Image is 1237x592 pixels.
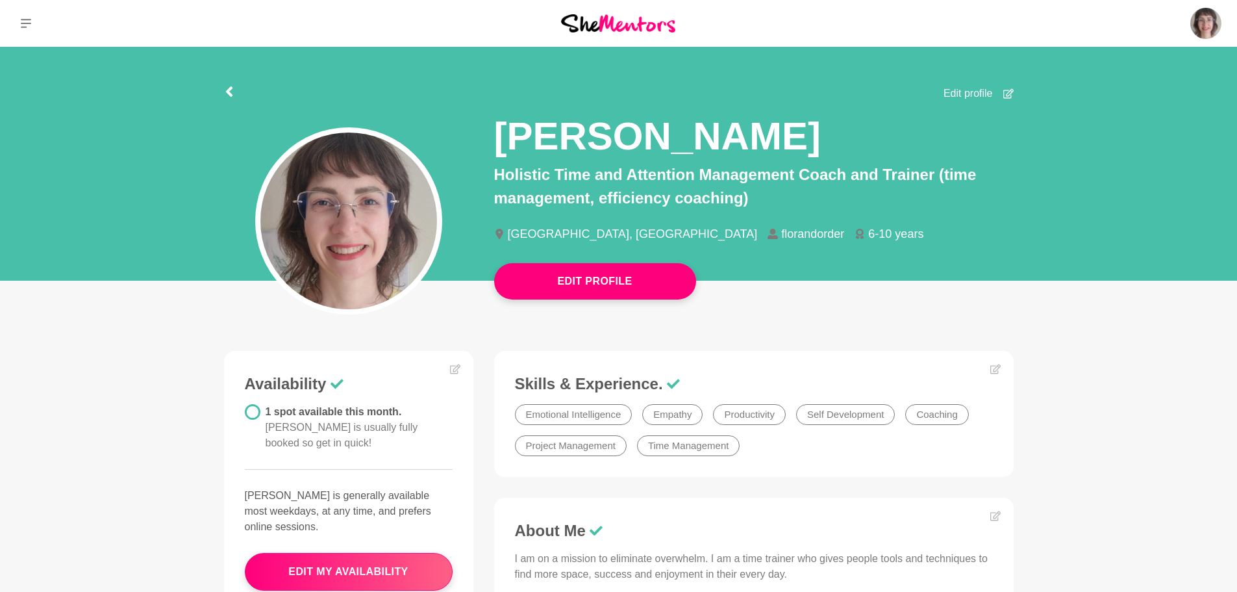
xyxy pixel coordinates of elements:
[1190,8,1221,39] img: Christie Flora
[494,228,768,240] li: [GEOGRAPHIC_DATA], [GEOGRAPHIC_DATA]
[561,14,675,32] img: She Mentors Logo
[245,488,453,535] p: [PERSON_NAME] is generally available most weekdays, at any time, and prefers online sessions.
[266,406,418,448] span: 1 spot available this month.
[266,422,418,448] span: [PERSON_NAME] is usually fully booked so get in quick!
[245,374,453,394] h3: Availability
[768,228,855,240] li: florandorder
[515,374,993,394] h3: Skills & Experience.
[494,112,821,161] h1: [PERSON_NAME]
[515,551,993,582] p: I am on a mission to eliminate overwhelm. I am a time trainer who gives people tools and techniqu...
[855,228,934,240] li: 6-10 years
[245,553,453,591] button: edit my availability
[494,263,696,300] button: Edit Profile
[515,521,993,541] h3: About Me
[943,86,993,101] span: Edit profile
[494,163,1014,210] p: Holistic Time and Attention Management Coach and Trainer (time management, efficiency coaching)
